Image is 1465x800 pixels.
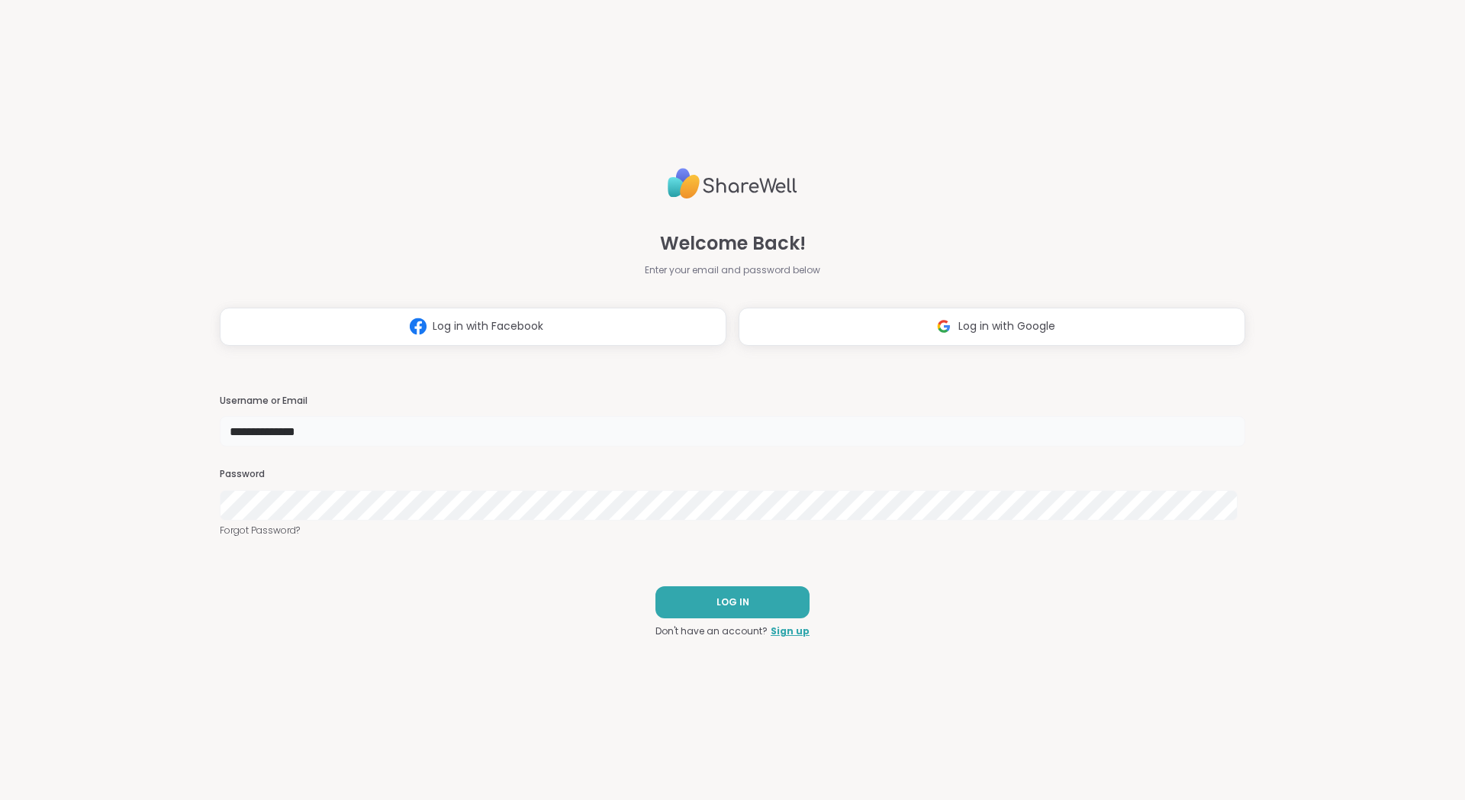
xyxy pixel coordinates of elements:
button: LOG IN [655,586,810,618]
button: Log in with Facebook [220,308,726,346]
span: Enter your email and password below [645,263,820,277]
span: Don't have an account? [655,624,768,638]
a: Sign up [771,624,810,638]
img: ShareWell Logomark [404,312,433,340]
span: LOG IN [716,595,749,609]
a: Forgot Password? [220,524,1245,537]
span: Log in with Google [958,318,1055,334]
span: Log in with Facebook [433,318,543,334]
button: Log in with Google [739,308,1245,346]
img: ShareWell Logomark [929,312,958,340]
h3: Username or Email [220,395,1245,408]
img: ShareWell Logo [668,162,797,205]
h3: Password [220,468,1245,481]
span: Welcome Back! [660,230,806,257]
